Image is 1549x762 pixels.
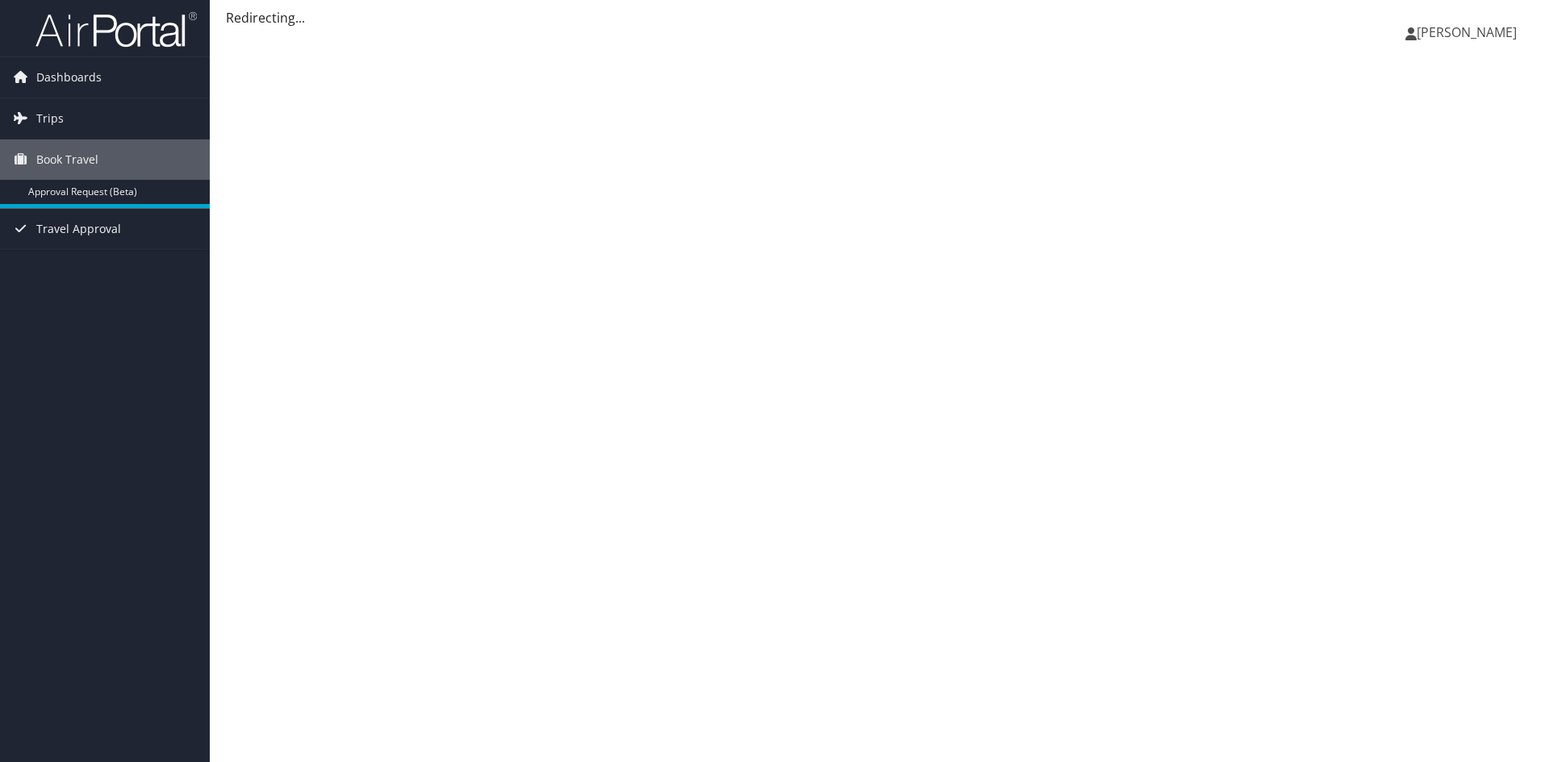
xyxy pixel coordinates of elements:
[1405,8,1533,56] a: [PERSON_NAME]
[36,139,98,180] span: Book Travel
[36,57,102,98] span: Dashboards
[35,10,197,48] img: airportal-logo.png
[226,8,1533,27] div: Redirecting...
[1417,23,1517,41] span: [PERSON_NAME]
[36,209,121,249] span: Travel Approval
[36,98,64,139] span: Trips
